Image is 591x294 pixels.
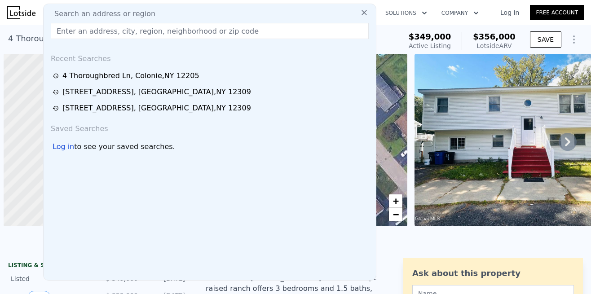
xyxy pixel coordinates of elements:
div: Listed [11,274,91,283]
div: Log in [53,141,74,152]
span: $349,000 [409,32,451,41]
div: LISTING & SALE HISTORY [8,262,188,271]
span: Active Listing [409,42,451,49]
input: Enter an address, city, region, neighborhood or zip code [51,23,369,39]
a: Zoom in [389,194,402,208]
a: Log In [490,8,530,17]
a: Free Account [530,5,584,20]
div: Recent Searches [47,46,372,68]
button: SAVE [530,31,561,48]
span: − [393,209,399,220]
a: [STREET_ADDRESS], [GEOGRAPHIC_DATA],NY 12309 [53,103,370,114]
span: Search an address or region [47,9,155,19]
a: [STREET_ADDRESS], [GEOGRAPHIC_DATA],NY 12309 [53,87,370,97]
span: $356,000 [473,32,516,41]
button: Company [434,5,486,21]
div: Lotside ARV [473,41,516,50]
span: to see your saved searches. [74,141,175,152]
div: 4 Thoroughbred Ln , Colonie , NY 12205 [8,32,164,45]
button: Show Options [565,31,583,48]
div: 4 Thoroughbred Ln , Colonie , NY 12205 [62,70,199,81]
div: Ask about this property [412,267,574,280]
img: Lotside [7,6,35,19]
div: Saved Searches [47,116,372,138]
button: Solutions [378,5,434,21]
div: [STREET_ADDRESS] , [GEOGRAPHIC_DATA] , NY 12309 [62,103,251,114]
div: [STREET_ADDRESS] , [GEOGRAPHIC_DATA] , NY 12309 [62,87,251,97]
a: 4 Thoroughbred Ln, Colonie,NY 12205 [53,70,370,81]
a: Zoom out [389,208,402,221]
span: + [393,195,399,206]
